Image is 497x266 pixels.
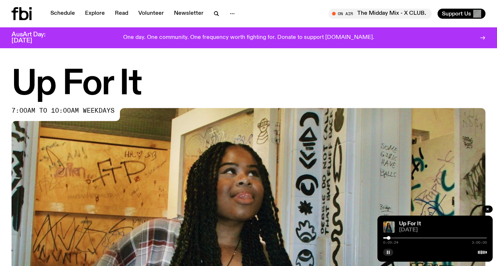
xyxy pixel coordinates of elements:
[81,9,109,19] a: Explore
[383,241,398,244] span: 0:09:24
[134,9,168,19] a: Volunteer
[472,241,487,244] span: 3:00:00
[328,9,432,19] button: On AirThe Midday Mix - X CLUB.
[438,9,485,19] button: Support Us
[111,9,133,19] a: Read
[399,227,487,233] span: [DATE]
[12,32,58,44] h3: AusArt Day: [DATE]
[123,35,374,41] p: One day. One community. One frequency worth fighting for. Donate to support [DOMAIN_NAME].
[170,9,208,19] a: Newsletter
[46,9,79,19] a: Schedule
[383,221,395,233] img: Ify - a Brown Skin girl with black braided twists, looking up to the side with her tongue stickin...
[399,221,421,227] a: Up For It
[442,10,471,17] span: Support Us
[12,108,115,114] span: 7:00am to 10:00am weekdays
[12,68,485,101] h1: Up For It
